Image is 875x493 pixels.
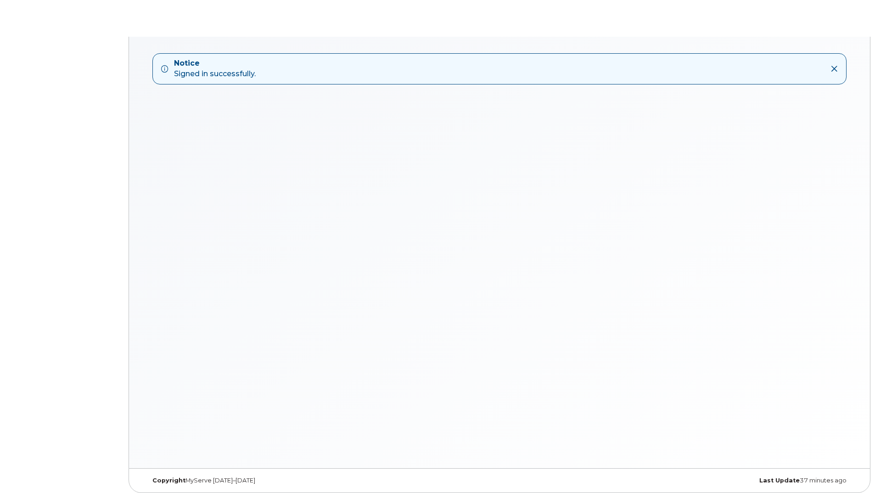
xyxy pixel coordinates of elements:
[759,477,800,484] strong: Last Update
[152,477,185,484] strong: Copyright
[617,477,853,484] div: 37 minutes ago
[146,477,381,484] div: MyServe [DATE]–[DATE]
[174,58,256,79] div: Signed in successfully.
[174,58,256,69] strong: Notice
